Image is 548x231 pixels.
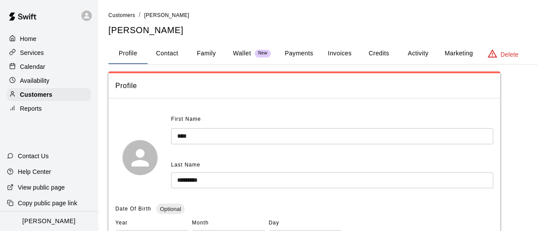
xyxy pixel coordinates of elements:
[171,112,201,126] span: First Name
[108,43,538,64] div: basic tabs example
[139,10,141,20] li: /
[269,216,342,230] span: Day
[148,43,187,64] button: Contact
[108,12,135,18] span: Customers
[187,43,226,64] button: Family
[20,62,45,71] p: Calendar
[398,43,437,64] button: Activity
[108,10,538,20] nav: breadcrumb
[359,43,398,64] button: Credits
[20,76,50,85] p: Availability
[501,50,518,59] p: Delete
[108,11,135,18] a: Customers
[115,80,493,92] span: Profile
[18,183,65,192] p: View public page
[20,104,42,113] p: Reports
[320,43,359,64] button: Invoices
[22,217,75,226] p: [PERSON_NAME]
[7,88,91,101] a: Customers
[233,49,251,58] p: Wallet
[171,162,200,168] span: Last Name
[20,90,52,99] p: Customers
[18,199,77,207] p: Copy public page link
[7,74,91,87] a: Availability
[20,48,44,57] p: Services
[18,152,49,160] p: Contact Us
[7,46,91,59] a: Services
[192,216,265,230] span: Month
[115,206,151,212] span: Date Of Birth
[115,216,188,230] span: Year
[20,34,37,43] p: Home
[18,167,51,176] p: Help Center
[7,60,91,73] a: Calendar
[437,43,480,64] button: Marketing
[7,102,91,115] a: Reports
[108,43,148,64] button: Profile
[156,206,184,212] span: Optional
[7,32,91,45] a: Home
[108,24,538,36] h5: [PERSON_NAME]
[278,43,320,64] button: Payments
[255,51,271,56] span: New
[144,12,189,18] span: [PERSON_NAME]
